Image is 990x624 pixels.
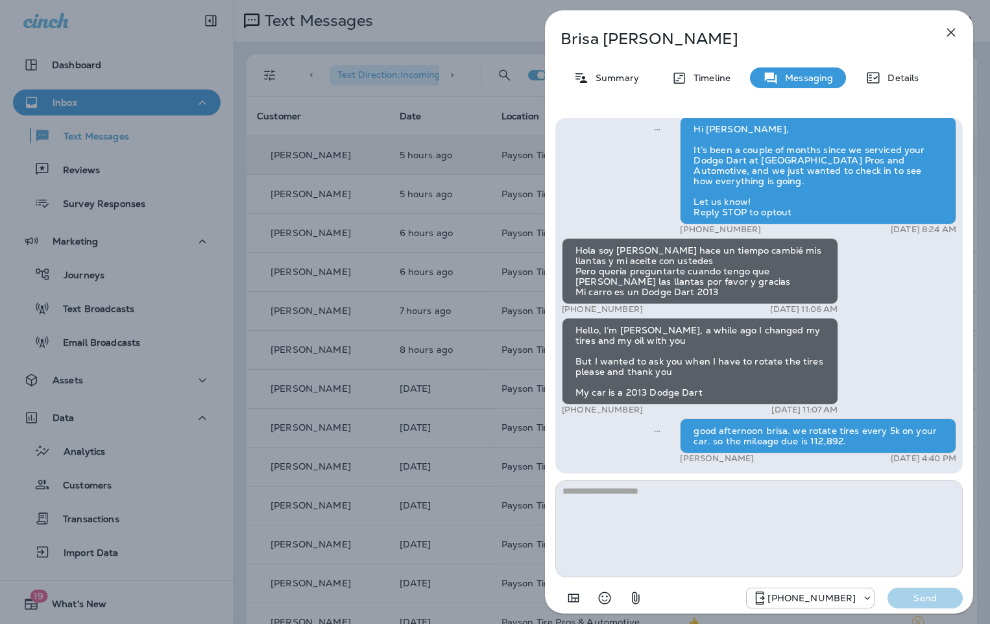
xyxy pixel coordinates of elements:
p: [PHONE_NUMBER] [562,304,643,315]
button: Add in a premade template [561,585,586,611]
div: good afternoon brisa. we rotate tires every 5k on your car. so the mileage due is 112,892. [680,418,956,453]
p: [DATE] 11:07 AM [771,405,838,415]
p: [PHONE_NUMBER] [767,593,856,603]
div: Hello, I’m [PERSON_NAME], a while ago I changed my tires and my oil with you But I wanted to ask ... [562,318,838,405]
span: Sent [654,424,660,436]
div: +1 (928) 260-4498 [747,590,874,606]
p: [PHONE_NUMBER] [562,405,643,415]
div: Hola soy [PERSON_NAME] hace un tiempo cambié mis llantas y mi aceite con ustedes Pero quería preg... [562,238,838,304]
p: [PHONE_NUMBER] [680,224,761,235]
p: Details [881,73,919,83]
span: Sent [654,123,660,134]
p: [DATE] 11:06 AM [770,304,838,315]
button: Select an emoji [592,585,618,611]
div: Hi [PERSON_NAME], It’s been a couple of months since we serviced your Dodge Dart at [GEOGRAPHIC_D... [680,117,956,224]
p: Brisa [PERSON_NAME] [561,30,915,48]
p: Summary [589,73,639,83]
p: [PERSON_NAME] [680,453,754,464]
p: Timeline [687,73,730,83]
p: Messaging [779,73,833,83]
p: [DATE] 4:40 PM [891,453,956,464]
p: [DATE] 8:24 AM [891,224,956,235]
